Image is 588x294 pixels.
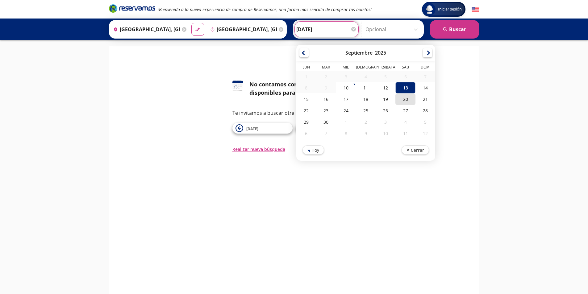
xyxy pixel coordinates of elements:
[356,116,375,128] div: 02-Oct-25
[401,145,429,155] button: Cerrar
[375,49,386,56] div: 2025
[345,49,373,56] div: Septiembre
[365,22,421,37] input: Opcional
[316,128,336,139] div: 07-Oct-25
[158,6,372,12] em: ¡Bienvenido a la nueva experiencia de compra de Reservamos, una forma más sencilla de comprar tus...
[109,4,155,15] a: Brand Logo
[336,64,356,71] th: Miércoles
[316,116,336,128] div: 30-Sep-25
[336,128,356,139] div: 08-Oct-25
[336,93,356,105] div: 17-Sep-25
[302,145,324,155] button: Hoy
[395,128,415,139] div: 11-Oct-25
[296,123,356,134] button: [DATE]
[376,105,395,116] div: 26-Sep-25
[246,126,258,131] span: [DATE]
[415,64,435,71] th: Domingo
[296,71,316,82] div: 01-Sep-25
[436,6,464,12] span: Iniciar sesión
[316,93,336,105] div: 16-Sep-25
[109,4,155,13] i: Brand Logo
[111,22,180,37] input: Buscar Origen
[208,22,277,37] input: Buscar Destino
[356,93,375,105] div: 18-Sep-25
[296,105,316,116] div: 22-Sep-25
[296,116,316,128] div: 29-Sep-25
[415,116,435,128] div: 05-Oct-25
[316,105,336,116] div: 23-Sep-25
[336,105,356,116] div: 24-Sep-25
[336,116,356,128] div: 01-Oct-25
[415,71,435,82] div: 07-Sep-25
[232,109,356,117] p: Te invitamos a buscar otra fecha o ruta
[296,128,316,139] div: 06-Oct-25
[415,93,435,105] div: 21-Sep-25
[316,82,336,93] div: 09-Sep-25
[395,64,415,71] th: Sábado
[356,71,375,82] div: 04-Sep-25
[376,93,395,105] div: 19-Sep-25
[356,128,375,139] div: 09-Oct-25
[415,128,435,139] div: 12-Oct-25
[376,64,395,71] th: Viernes
[249,80,356,97] div: No contamos con horarios disponibles para esta fecha
[296,64,316,71] th: Lunes
[415,105,435,116] div: 28-Sep-25
[415,82,435,93] div: 14-Sep-25
[316,71,336,82] div: 02-Sep-25
[296,93,316,105] div: 15-Sep-25
[232,146,285,152] button: Realizar nueva búsqueda
[336,71,356,82] div: 03-Sep-25
[376,128,395,139] div: 10-Oct-25
[296,22,357,37] input: Elegir Fecha
[356,105,375,116] div: 25-Sep-25
[232,123,293,134] button: [DATE]
[395,116,415,128] div: 04-Oct-25
[395,105,415,116] div: 27-Sep-25
[316,64,336,71] th: Martes
[376,116,395,128] div: 03-Oct-25
[472,6,479,13] button: English
[356,64,375,71] th: Jueves
[395,82,415,93] div: 13-Sep-25
[395,93,415,105] div: 20-Sep-25
[430,20,479,39] button: Buscar
[296,82,316,93] div: 08-Sep-25
[376,71,395,82] div: 05-Sep-25
[376,82,395,93] div: 12-Sep-25
[336,82,356,93] div: 10-Sep-25
[395,71,415,82] div: 06-Sep-25
[356,82,375,93] div: 11-Sep-25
